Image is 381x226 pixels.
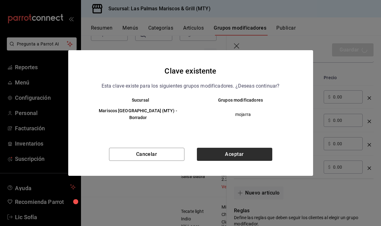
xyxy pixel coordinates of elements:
button: Cancelar [109,148,184,161]
th: Grupos modificadores [191,98,301,103]
span: mojarra [196,111,290,118]
p: Esta clave existe para los siguientes grupos modificadores. ¿Deseas continuar? [102,82,280,90]
th: Sucursal [81,98,191,103]
h6: Mariscos [GEOGRAPHIC_DATA] (MTY) - Borrador [91,108,186,121]
button: Aceptar [197,148,272,161]
h4: Clave existente [164,65,216,77]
